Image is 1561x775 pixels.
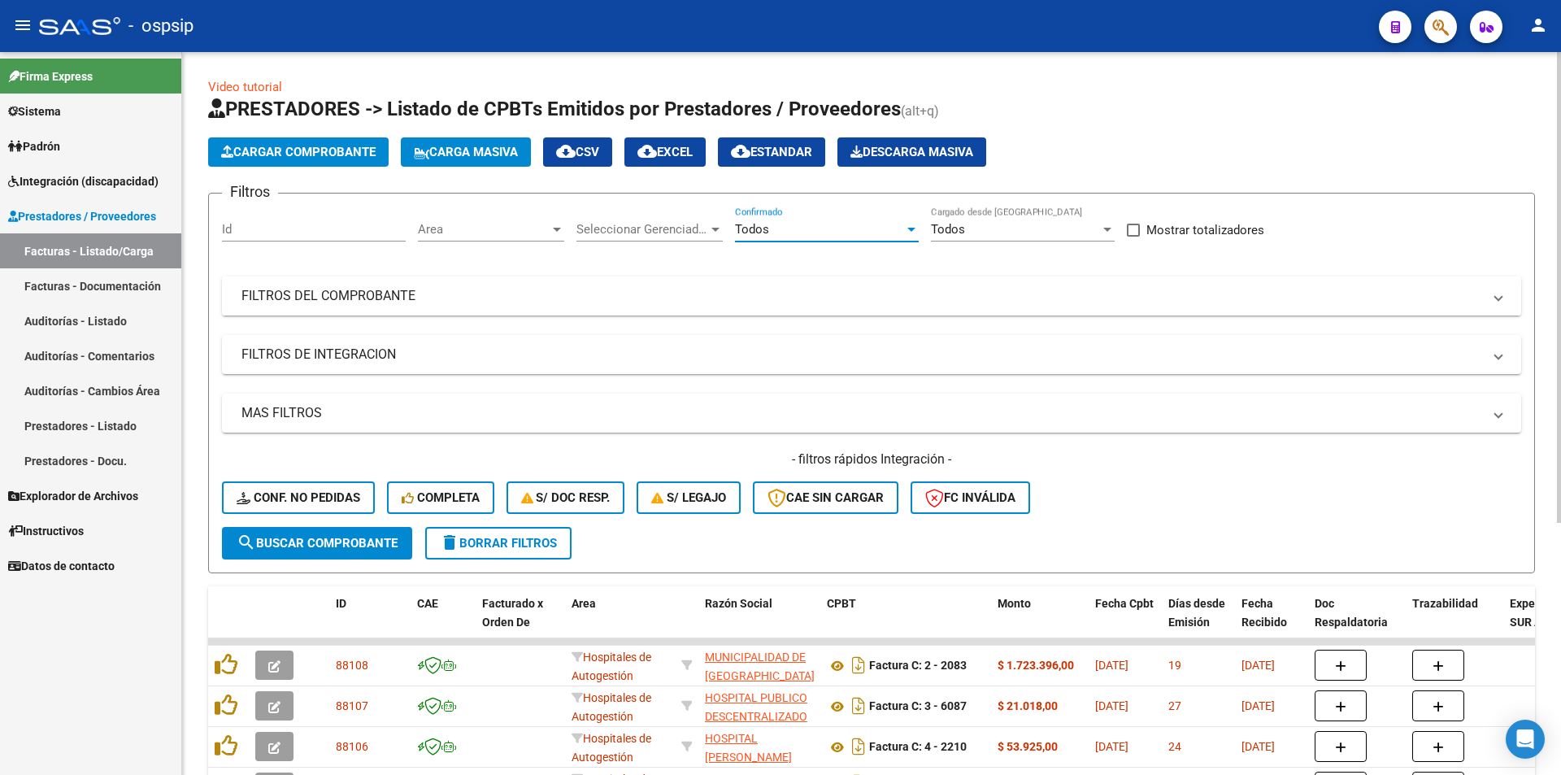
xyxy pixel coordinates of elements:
datatable-header-cell: Fecha Cpbt [1089,586,1162,658]
span: Monto [998,597,1031,610]
span: Buscar Comprobante [237,536,398,551]
span: Seleccionar Gerenciador [576,222,708,237]
datatable-header-cell: CPBT [820,586,991,658]
h3: Filtros [222,181,278,203]
mat-expansion-panel-header: FILTROS DE INTEGRACION [222,335,1521,374]
span: CSV [556,145,599,159]
span: Explorador de Archivos [8,487,138,505]
mat-panel-title: FILTROS DEL COMPROBANTE [241,287,1482,305]
span: Area [572,597,596,610]
span: Trazabilidad [1412,597,1478,610]
mat-icon: search [237,533,256,552]
span: CPBT [827,597,856,610]
span: Area [418,222,550,237]
span: 27 [1168,699,1181,712]
button: CAE SIN CARGAR [753,481,898,514]
button: Borrar Filtros [425,527,572,559]
datatable-header-cell: ID [329,586,411,658]
mat-icon: cloud_download [637,142,657,161]
mat-icon: delete [440,533,459,552]
h4: - filtros rápidos Integración - [222,451,1521,468]
mat-panel-title: MAS FILTROS [241,404,1482,422]
span: 88106 [336,740,368,753]
span: [DATE] [1241,740,1275,753]
i: Descargar documento [848,734,869,760]
span: 88107 [336,699,368,712]
span: Hospitales de Autogestión [572,651,651,682]
span: Completa [402,490,480,505]
strong: Factura C: 2 - 2083 [869,660,967,673]
span: Sistema [8,102,61,120]
span: Cargar Comprobante [221,145,376,159]
span: Fecha Recibido [1241,597,1287,629]
span: 88108 [336,659,368,672]
span: Razón Social [705,597,772,610]
datatable-header-cell: Area [565,586,675,658]
span: Firma Express [8,67,93,85]
button: Conf. no pedidas [222,481,375,514]
mat-icon: person [1528,15,1548,35]
span: [DATE] [1241,699,1275,712]
span: Facturado x Orden De [482,597,543,629]
span: Datos de contacto [8,557,115,575]
span: Carga Masiva [414,145,518,159]
span: Descarga Masiva [850,145,973,159]
span: Borrar Filtros [440,536,557,551]
button: EXCEL [624,137,706,167]
strong: Factura C: 4 - 2210 [869,741,967,754]
span: CAE [417,597,438,610]
mat-expansion-panel-header: MAS FILTROS [222,394,1521,433]
span: Mostrar totalizadores [1146,220,1264,240]
span: 19 [1168,659,1181,672]
span: (alt+q) [901,103,939,119]
span: Todos [735,222,769,237]
span: PRESTADORES -> Listado de CPBTs Emitidos por Prestadores / Proveedores [208,98,901,120]
span: - ospsip [128,8,193,44]
button: Cargar Comprobante [208,137,389,167]
strong: Factura C: 3 - 6087 [869,700,967,713]
span: Instructivos [8,522,84,540]
span: Integración (discapacidad) [8,172,159,190]
span: S/ Doc Resp. [521,490,611,505]
div: 33678361149 [705,729,814,764]
span: [DATE] [1095,740,1128,753]
span: HOSPITAL [PERSON_NAME] [705,732,792,764]
span: Prestadores / Proveedores [8,207,156,225]
span: S/ legajo [651,490,726,505]
strong: $ 1.723.396,00 [998,659,1074,672]
div: 33685075259 [705,648,814,682]
button: S/ legajo [637,481,741,514]
div: 30709490571 [705,689,814,723]
a: Video tutorial [208,80,282,94]
button: S/ Doc Resp. [507,481,625,514]
datatable-header-cell: Monto [991,586,1089,658]
mat-icon: menu [13,15,33,35]
datatable-header-cell: CAE [411,586,476,658]
button: CSV [543,137,612,167]
span: Estandar [731,145,812,159]
span: Todos [931,222,965,237]
span: Hospitales de Autogestión [572,732,651,764]
mat-icon: cloud_download [731,142,750,161]
span: HOSPITAL PUBLICO DESCENTRALIZADO [PERSON_NAME] [705,691,807,742]
span: EXCEL [637,145,693,159]
datatable-header-cell: Razón Social [698,586,820,658]
span: ID [336,597,346,610]
app-download-masive: Descarga masiva de comprobantes (adjuntos) [837,137,986,167]
button: Buscar Comprobante [222,527,412,559]
button: Estandar [718,137,825,167]
mat-panel-title: FILTROS DE INTEGRACION [241,346,1482,364]
datatable-header-cell: Doc Respaldatoria [1308,586,1406,658]
datatable-header-cell: Facturado x Orden De [476,586,565,658]
span: [DATE] [1095,659,1128,672]
strong: $ 53.925,00 [998,740,1058,753]
span: Hospitales de Autogestión [572,691,651,723]
i: Descargar documento [848,693,869,719]
strong: $ 21.018,00 [998,699,1058,712]
div: Open Intercom Messenger [1506,720,1545,759]
span: FC Inválida [925,490,1015,505]
datatable-header-cell: Trazabilidad [1406,586,1503,658]
span: Conf. no pedidas [237,490,360,505]
span: Fecha Cpbt [1095,597,1154,610]
span: Doc Respaldatoria [1315,597,1388,629]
